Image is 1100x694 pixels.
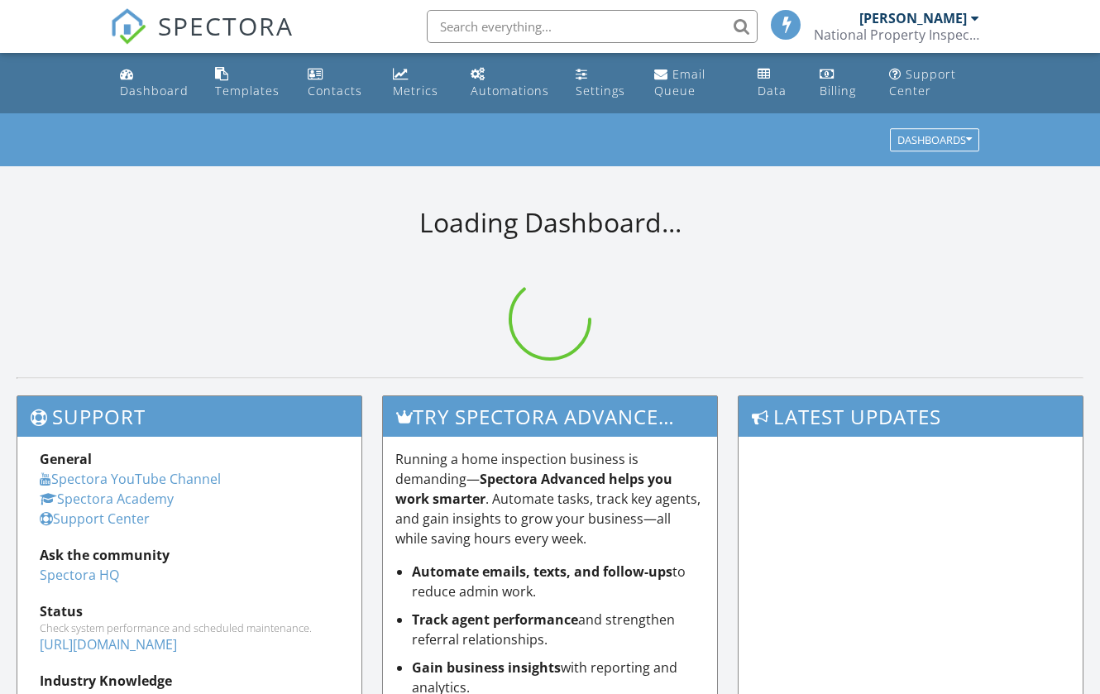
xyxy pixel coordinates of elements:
[576,83,625,98] div: Settings
[308,83,362,98] div: Contacts
[395,470,672,508] strong: Spectora Advanced helps you work smarter
[40,490,174,508] a: Spectora Academy
[889,66,956,98] div: Support Center
[110,22,294,57] a: SPECTORA
[739,396,1083,437] h3: Latest Updates
[412,562,705,601] li: to reduce admin work.
[40,450,92,468] strong: General
[40,510,150,528] a: Support Center
[882,60,987,107] a: Support Center
[110,8,146,45] img: The Best Home Inspection Software - Spectora
[412,658,561,677] strong: Gain business insights
[395,449,705,548] p: Running a home inspection business is demanding— . Automate tasks, track key agents, and gain ins...
[383,396,717,437] h3: Try spectora advanced [DATE]
[40,671,339,691] div: Industry Knowledge
[120,83,189,98] div: Dashboard
[751,60,800,107] a: Data
[569,60,634,107] a: Settings
[393,83,438,98] div: Metrics
[40,601,339,621] div: Status
[813,60,869,107] a: Billing
[471,83,549,98] div: Automations
[814,26,979,43] div: National Property Inspections, PDX Metro
[158,8,294,43] span: SPECTORA
[648,60,738,107] a: Email Queue
[464,60,556,107] a: Automations (Basic)
[208,60,287,107] a: Templates
[427,10,758,43] input: Search everything...
[215,83,280,98] div: Templates
[40,470,221,488] a: Spectora YouTube Channel
[40,545,339,565] div: Ask the community
[40,621,339,634] div: Check system performance and scheduled maintenance.
[412,610,578,629] strong: Track agent performance
[758,83,787,98] div: Data
[859,10,967,26] div: [PERSON_NAME]
[40,635,177,653] a: [URL][DOMAIN_NAME]
[412,562,672,581] strong: Automate emails, texts, and follow-ups
[113,60,195,107] a: Dashboard
[386,60,451,107] a: Metrics
[17,396,361,437] h3: Support
[301,60,373,107] a: Contacts
[654,66,705,98] div: Email Queue
[40,566,119,584] a: Spectora HQ
[820,83,856,98] div: Billing
[412,610,705,649] li: and strengthen referral relationships.
[897,135,972,146] div: Dashboards
[890,129,979,152] button: Dashboards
